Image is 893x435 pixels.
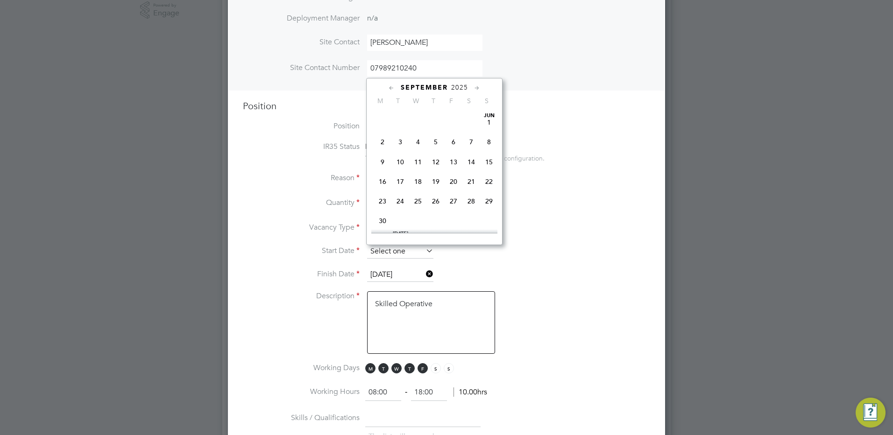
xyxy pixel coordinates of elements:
[367,268,433,282] input: Select one
[460,97,478,105] span: S
[365,363,376,373] span: M
[365,142,441,151] span: Disabled for this client.
[478,97,496,105] span: S
[374,153,391,171] span: 9
[427,153,445,171] span: 12
[462,192,480,210] span: 28
[243,363,360,373] label: Working Days
[391,363,402,373] span: W
[480,153,498,171] span: 15
[442,97,460,105] span: F
[431,363,441,373] span: S
[243,387,360,397] label: Working Hours
[371,97,389,105] span: M
[445,173,462,190] span: 20
[243,100,650,112] h3: Position
[365,384,401,401] input: 08:00
[243,14,360,23] label: Deployment Manager
[445,153,462,171] span: 13
[401,84,448,91] span: September
[407,97,425,105] span: W
[480,133,498,151] span: 8
[243,223,360,232] label: Vacancy Type
[462,173,480,190] span: 21
[445,133,462,151] span: 6
[444,363,454,373] span: S
[409,133,427,151] span: 4
[374,173,391,190] span: 16
[403,387,409,397] span: ‐
[367,14,378,23] span: n/a
[374,192,391,210] span: 23
[389,97,407,105] span: T
[462,133,480,151] span: 7
[409,192,427,210] span: 25
[374,212,391,230] span: 30
[480,192,498,210] span: 29
[480,173,498,190] span: 22
[411,384,447,401] input: 17:00
[856,398,886,428] button: Engage Resource Center
[427,133,445,151] span: 5
[243,269,360,279] label: Finish Date
[409,173,427,190] span: 18
[243,37,360,47] label: Site Contact
[445,192,462,210] span: 27
[409,153,427,171] span: 11
[391,133,409,151] span: 3
[418,363,428,373] span: F
[243,413,360,423] label: Skills / Qualifications
[243,246,360,256] label: Start Date
[391,192,409,210] span: 24
[378,363,389,373] span: T
[365,152,545,162] div: This feature can be enabled under this client's configuration.
[243,291,360,301] label: Description
[427,173,445,190] span: 19
[404,363,415,373] span: T
[243,198,360,208] label: Quantity
[243,173,360,183] label: Reason
[243,63,360,73] label: Site Contact Number
[427,192,445,210] span: 26
[451,84,468,91] span: 2025
[425,97,442,105] span: T
[243,142,360,152] label: IR35 Status
[480,113,498,118] span: Jun
[462,153,480,171] span: 14
[243,121,360,131] label: Position
[480,113,498,131] span: 1
[391,153,409,171] span: 10
[374,133,391,151] span: 2
[391,173,409,190] span: 17
[367,245,433,259] input: Select one
[454,387,487,397] span: 10.00hrs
